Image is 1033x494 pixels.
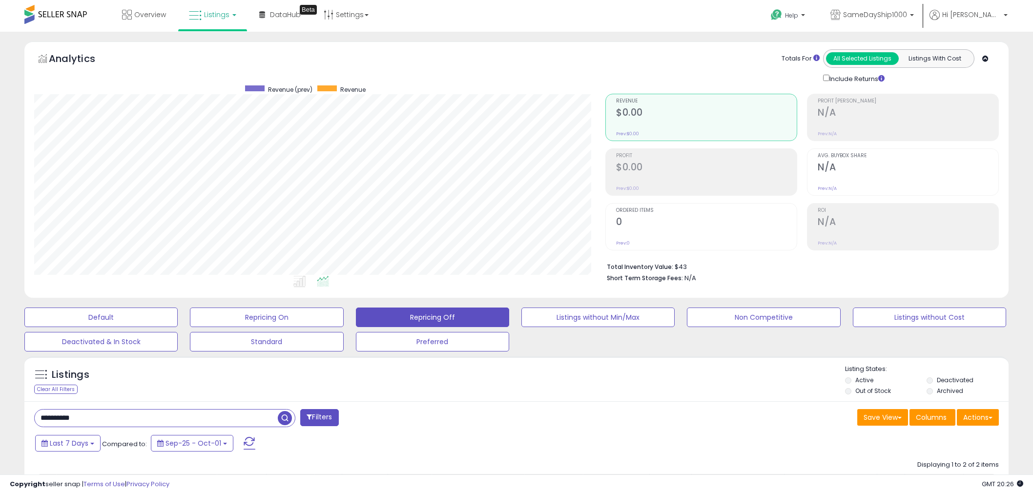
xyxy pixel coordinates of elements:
h5: Analytics [49,52,114,68]
a: Terms of Use [83,479,125,489]
small: Prev: N/A [818,131,837,137]
span: Hi [PERSON_NAME] [942,10,1001,20]
label: Out of Stock [855,387,891,395]
div: Displaying 1 to 2 of 2 items [917,460,999,470]
span: Revenue [340,85,366,94]
label: Deactivated [937,376,973,384]
button: Default [24,308,178,327]
span: ROI [818,208,998,213]
a: Privacy Policy [126,479,169,489]
a: Hi [PERSON_NAME] [930,10,1008,32]
span: Listings [204,10,229,20]
h2: N/A [818,107,998,120]
span: Columns [916,412,947,422]
button: Listings without Min/Max [521,308,675,327]
span: 2025-10-13 20:26 GMT [982,479,1023,489]
p: Listing States: [845,365,1009,374]
li: $43 [607,260,992,272]
button: Listings without Cost [853,308,1006,327]
span: Help [785,11,798,20]
span: Revenue (prev) [268,85,312,94]
span: Sep-25 - Oct-01 [165,438,221,448]
span: Profit [616,153,797,159]
span: Avg. Buybox Share [818,153,998,159]
button: Repricing Off [356,308,509,327]
div: seller snap | | [10,480,169,489]
small: Prev: 0 [616,240,630,246]
span: SameDayShip1000 [843,10,907,20]
label: Archived [937,387,963,395]
small: Prev: $0.00 [616,185,639,191]
b: Total Inventory Value: [607,263,673,271]
div: Include Returns [816,73,896,84]
div: Clear All Filters [34,385,78,394]
div: Totals For [782,54,820,63]
span: Revenue [616,99,797,104]
button: Actions [957,409,999,426]
h2: $0.00 [616,162,797,175]
button: Non Competitive [687,308,840,327]
h2: N/A [818,162,998,175]
button: Filters [300,409,338,426]
span: Last 7 Days [50,438,88,448]
small: Prev: N/A [818,185,837,191]
button: Repricing On [190,308,343,327]
span: Compared to: [102,439,147,449]
button: Standard [190,332,343,351]
span: Ordered Items [616,208,797,213]
h2: N/A [818,216,998,229]
button: Save View [857,409,908,426]
button: Deactivated & In Stock [24,332,178,351]
span: Profit [PERSON_NAME] [818,99,998,104]
span: Overview [134,10,166,20]
h2: 0 [616,216,797,229]
label: Active [855,376,873,384]
div: Tooltip anchor [300,5,317,15]
h5: Listings [52,368,89,382]
b: Short Term Storage Fees: [607,274,683,282]
a: Help [763,1,815,32]
small: Prev: N/A [818,240,837,246]
button: Preferred [356,332,509,351]
button: Last 7 Days [35,435,101,452]
small: Prev: $0.00 [616,131,639,137]
button: Columns [909,409,955,426]
span: N/A [684,273,696,283]
strong: Copyright [10,479,45,489]
i: Get Help [770,9,783,21]
button: Sep-25 - Oct-01 [151,435,233,452]
button: All Selected Listings [826,52,899,65]
span: DataHub [270,10,301,20]
h2: $0.00 [616,107,797,120]
button: Listings With Cost [898,52,971,65]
